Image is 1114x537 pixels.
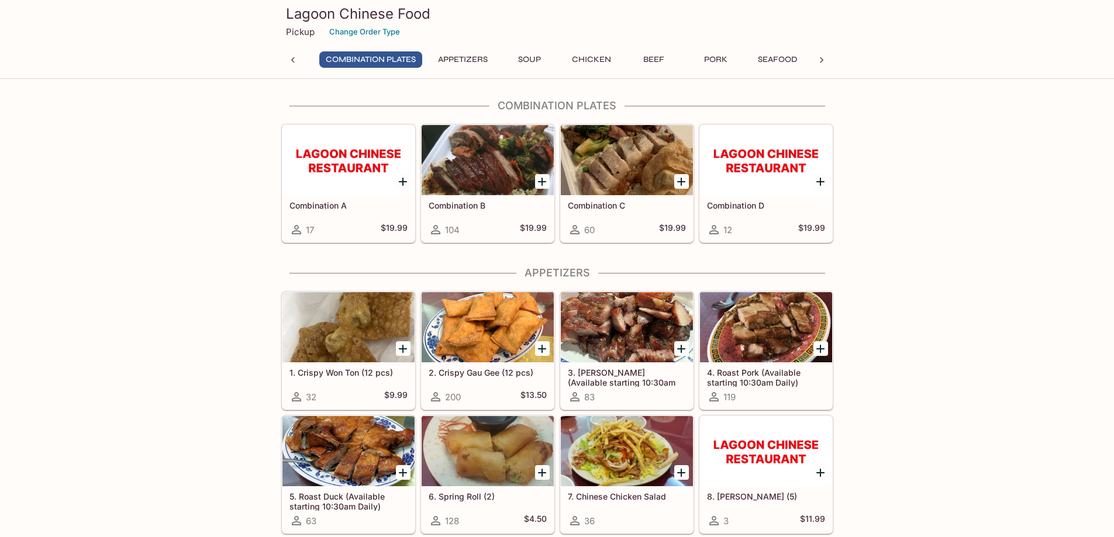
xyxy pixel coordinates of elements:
[707,491,825,501] h5: 8. [PERSON_NAME] (5)
[422,416,554,486] div: 6. Spring Roll (2)
[700,416,832,486] div: 8. Lup Cheong (5)
[421,124,554,242] a: Combination B104$19.99
[561,292,693,362] div: 3. Char Siu (Available starting 10:30am Daily)
[421,292,554,410] a: 2. Crispy Gau Gee (12 pcs)200$13.50
[699,292,833,410] a: 4. Roast Pork (Available starting 10:30am Daily)119
[429,200,547,210] h5: Combination B
[429,491,547,501] h5: 6. Spring Roll (2)
[384,390,408,404] h5: $9.99
[659,223,686,237] h5: $19.99
[584,224,595,235] span: 60
[707,368,825,387] h5: 4. Roast Pork (Available starting 10:30am Daily)
[568,368,686,387] h5: 3. [PERSON_NAME] (Available starting 10:30am Daily)
[723,224,732,235] span: 12
[429,368,547,377] h5: 2. Crispy Gau Gee (12 pcs)
[689,51,742,68] button: Pork
[560,124,694,242] a: Combination C60$19.99
[700,292,832,362] div: 4. Roast Pork (Available starting 10:30am Daily)
[560,415,694,533] a: 7. Chinese Chicken Salad36
[282,292,415,362] div: 1. Crispy Won Ton (12 pcs)
[282,415,415,533] a: 5. Roast Duck (Available starting 10:30am Daily)63
[282,124,415,242] a: Combination A17$19.99
[445,515,459,526] span: 128
[707,200,825,210] h5: Combination D
[813,341,828,356] button: Add 4. Roast Pork (Available starting 10:30am Daily)
[286,26,315,37] p: Pickup
[286,5,829,23] h3: Lagoon Chinese Food
[584,392,595,403] span: 83
[381,223,408,237] h5: $19.99
[723,392,736,403] span: 119
[524,514,547,528] h5: $4.50
[289,491,408,511] h5: 5. Roast Duck (Available starting 10:30am Daily)
[584,515,595,526] span: 36
[535,174,550,189] button: Add Combination B
[422,292,554,362] div: 2. Crispy Gau Gee (12 pcs)
[319,51,422,68] button: Combination Plates
[568,200,686,210] h5: Combination C
[813,174,828,189] button: Add Combination D
[561,125,693,195] div: Combination C
[396,341,411,356] button: Add 1. Crispy Won Ton (12 pcs)
[445,392,461,403] span: 200
[535,341,550,356] button: Add 2. Crispy Gau Gee (12 pcs)
[674,174,689,189] button: Add Combination C
[282,292,415,410] a: 1. Crispy Won Ton (12 pcs)32$9.99
[813,465,828,480] button: Add 8. Lup Cheong (5)
[503,51,556,68] button: Soup
[565,51,618,68] button: Chicken
[699,124,833,242] a: Combination D12$19.99
[700,125,832,195] div: Combination D
[568,491,686,501] h5: 7. Chinese Chicken Salad
[520,390,547,404] h5: $13.50
[282,416,415,486] div: 5. Roast Duck (Available starting 10:30am Daily)
[289,368,408,377] h5: 1. Crispy Won Ton (12 pcs)
[306,515,316,526] span: 63
[699,415,833,533] a: 8. [PERSON_NAME] (5)3$11.99
[800,514,825,528] h5: $11.99
[282,125,415,195] div: Combination A
[306,224,314,235] span: 17
[432,51,494,68] button: Appetizers
[561,416,693,486] div: 7. Chinese Chicken Salad
[281,266,833,279] h4: Appetizers
[324,23,405,41] button: Change Order Type
[396,174,411,189] button: Add Combination A
[422,125,554,195] div: Combination B
[396,465,411,480] button: Add 5. Roast Duck (Available starting 10:30am Daily)
[445,224,460,235] span: 104
[520,223,547,237] h5: $19.99
[560,292,694,410] a: 3. [PERSON_NAME] (Available starting 10:30am Daily)83
[306,392,316,403] span: 32
[674,341,689,356] button: Add 3. Char Siu (Available starting 10:30am Daily)
[421,415,554,533] a: 6. Spring Roll (2)128$4.50
[723,515,729,526] span: 3
[281,99,833,112] h4: Combination Plates
[674,465,689,480] button: Add 7. Chinese Chicken Salad
[289,200,408,210] h5: Combination A
[535,465,550,480] button: Add 6. Spring Roll (2)
[627,51,680,68] button: Beef
[798,223,825,237] h5: $19.99
[751,51,804,68] button: Seafood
